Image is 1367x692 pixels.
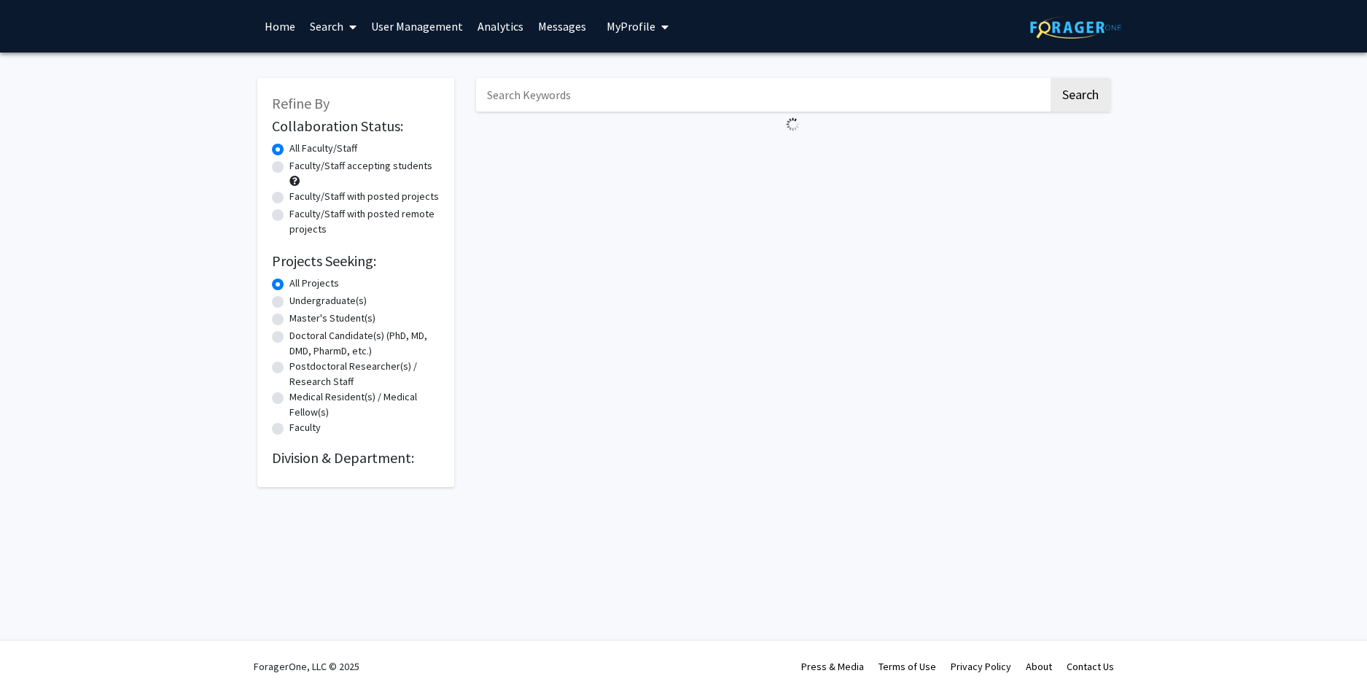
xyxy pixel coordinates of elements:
[470,1,531,52] a: Analytics
[272,117,440,135] h2: Collaboration Status:
[272,94,330,112] span: Refine By
[780,112,806,137] img: Loading
[289,359,440,389] label: Postdoctoral Researcher(s) / Research Staff
[607,19,655,34] span: My Profile
[289,420,321,435] label: Faculty
[289,141,357,156] label: All Faculty/Staff
[289,189,439,204] label: Faculty/Staff with posted projects
[289,328,440,359] label: Doctoral Candidate(s) (PhD, MD, DMD, PharmD, etc.)
[951,660,1011,673] a: Privacy Policy
[364,1,470,52] a: User Management
[476,137,1110,171] nav: Page navigation
[272,252,440,270] h2: Projects Seeking:
[531,1,593,52] a: Messages
[289,206,440,237] label: Faculty/Staff with posted remote projects
[289,293,367,308] label: Undergraduate(s)
[1051,78,1110,112] button: Search
[476,78,1048,112] input: Search Keywords
[272,449,440,467] h2: Division & Department:
[289,276,339,291] label: All Projects
[254,641,359,692] div: ForagerOne, LLC © 2025
[1067,660,1114,673] a: Contact Us
[289,311,375,326] label: Master's Student(s)
[289,389,440,420] label: Medical Resident(s) / Medical Fellow(s)
[1026,660,1052,673] a: About
[289,158,432,174] label: Faculty/Staff accepting students
[801,660,864,673] a: Press & Media
[879,660,936,673] a: Terms of Use
[303,1,364,52] a: Search
[257,1,303,52] a: Home
[1030,16,1121,39] img: ForagerOne Logo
